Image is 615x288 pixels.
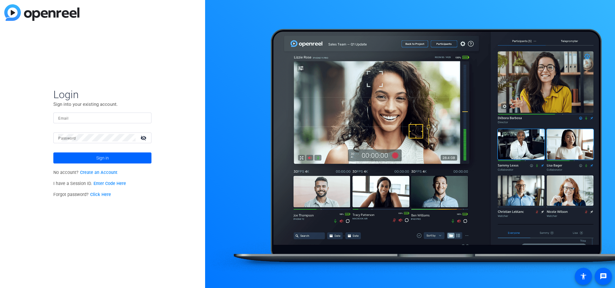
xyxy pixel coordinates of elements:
[53,152,151,163] button: Sign in
[4,4,79,21] img: blue-gradient.svg
[96,150,109,166] span: Sign in
[137,133,151,142] mat-icon: visibility_off
[94,181,126,186] a: Enter Code Here
[58,136,76,140] mat-label: Password
[53,101,151,108] p: Sign into your existing account.
[80,170,117,175] a: Create an Account
[53,88,151,101] span: Login
[58,114,147,121] input: Enter Email Address
[580,273,587,280] mat-icon: accessibility
[58,116,68,121] mat-label: Email
[53,181,126,186] span: I have a Session ID.
[600,273,607,280] mat-icon: message
[53,192,111,197] span: Forgot password?
[53,170,117,175] span: No account?
[90,192,111,197] a: Click Here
